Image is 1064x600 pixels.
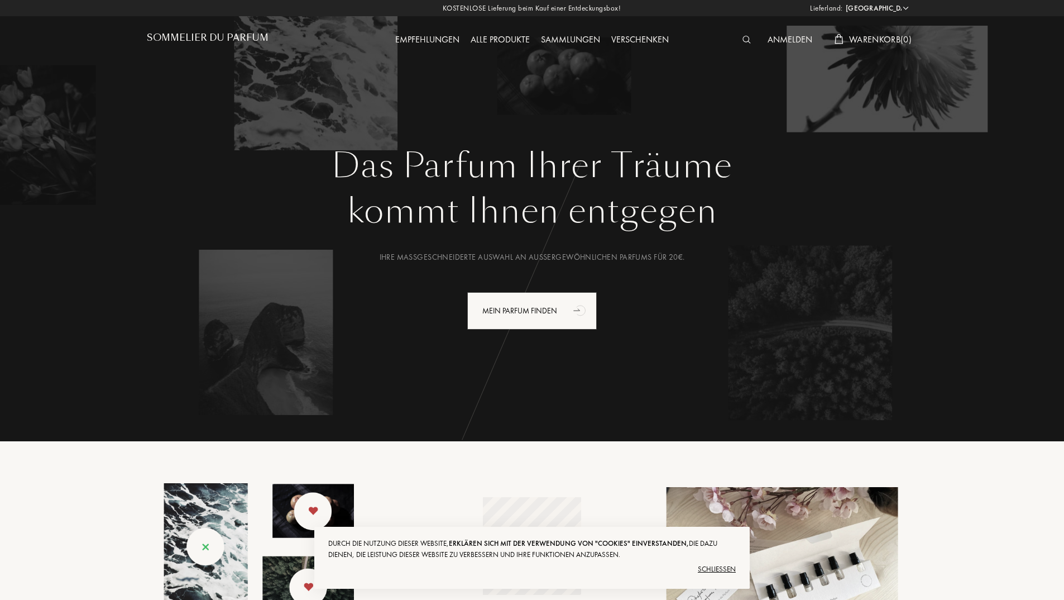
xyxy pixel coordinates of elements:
div: Schließen [328,560,736,578]
a: Mein Parfum findenanimation [459,292,605,330]
div: kommt Ihnen entgegen [155,186,909,236]
a: Sommelier du Parfum [147,32,269,47]
img: cart_white.svg [835,34,843,44]
div: Empfehlungen [390,33,465,47]
a: Empfehlungen [390,34,465,45]
h1: Sommelier du Parfum [147,32,269,43]
span: Warenkorb ( 0 ) [849,34,912,45]
div: Alle Produkte [465,33,535,47]
div: Durch die Nutzung dieser Website, die dazu dienen, die Leistung dieser Website zu verbessern und ... [328,538,736,560]
a: Alle Produkte [465,34,535,45]
span: erklären sich mit der Verwendung von "Cookies" einverstanden, [449,539,689,548]
h1: Das Parfum Ihrer Träume [155,146,909,186]
a: Sammlungen [535,34,606,45]
div: Mein Parfum finden [467,292,597,330]
a: Anmelden [762,34,818,45]
img: search_icn_white.svg [742,36,751,44]
span: Lieferland: [810,3,843,14]
div: animation [569,299,592,321]
div: Anmelden [762,33,818,47]
div: Verschenken [606,33,674,47]
div: Ihre maßgeschneiderte Auswahl an außergewöhnlichen Parfums für 20€. [155,251,909,263]
a: Verschenken [606,34,674,45]
div: Sammlungen [535,33,606,47]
